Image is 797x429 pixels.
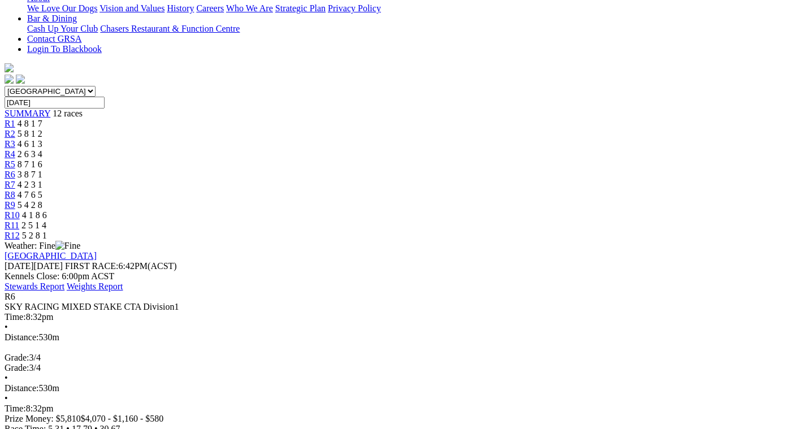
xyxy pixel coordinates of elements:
[100,24,240,33] a: Chasers Restaurant & Function Centre
[81,414,164,423] span: $4,070 - $1,160 - $580
[5,159,15,169] a: R5
[5,220,19,230] a: R11
[22,231,47,240] span: 5 2 8 1
[18,170,42,179] span: 3 8 7 1
[5,353,29,362] span: Grade:
[5,404,792,414] div: 8:32pm
[65,261,177,271] span: 6:42PM(ACST)
[5,322,8,332] span: •
[27,3,792,14] div: About
[27,14,77,23] a: Bar & Dining
[5,332,792,343] div: 530m
[5,383,792,393] div: 530m
[18,180,42,189] span: 4 2 3 1
[18,139,42,149] span: 4 6 1 3
[5,383,38,393] span: Distance:
[5,271,792,281] div: Kennels Close: 6:00pm ACST
[27,24,98,33] a: Cash Up Your Club
[27,24,792,34] div: Bar & Dining
[5,261,63,271] span: [DATE]
[18,190,42,200] span: 4 7 6 5
[18,200,42,210] span: 5 4 2 8
[5,97,105,109] input: Select date
[18,149,42,159] span: 2 6 3 4
[5,292,15,301] span: R6
[5,119,15,128] a: R1
[16,75,25,84] img: twitter.svg
[5,170,15,179] a: R6
[5,139,15,149] a: R3
[5,261,34,271] span: [DATE]
[5,353,792,363] div: 3/4
[27,3,97,13] a: We Love Our Dogs
[67,281,123,291] a: Weights Report
[21,220,46,230] span: 2 5 1 4
[5,210,20,220] a: R10
[5,393,8,403] span: •
[5,373,8,383] span: •
[5,332,38,342] span: Distance:
[5,312,792,322] div: 8:32pm
[65,261,118,271] span: FIRST RACE:
[27,34,81,44] a: Contact GRSA
[5,363,792,373] div: 3/4
[167,3,194,13] a: History
[275,3,326,13] a: Strategic Plan
[5,129,15,138] a: R2
[53,109,83,118] span: 12 races
[5,75,14,84] img: facebook.svg
[5,200,15,210] a: R9
[5,149,15,159] a: R4
[5,251,97,261] a: [GEOGRAPHIC_DATA]
[328,3,381,13] a: Privacy Policy
[27,44,102,54] a: Login To Blackbook
[22,210,47,220] span: 4 1 8 6
[5,190,15,200] a: R8
[5,404,26,413] span: Time:
[196,3,224,13] a: Careers
[99,3,164,13] a: Vision and Values
[18,159,42,169] span: 8 7 1 6
[5,281,64,291] a: Stewards Report
[5,302,792,312] div: SKY RACING MIXED STAKE CTA Division1
[5,63,14,72] img: logo-grsa-white.png
[5,241,80,250] span: Weather: Fine
[18,119,42,128] span: 4 8 1 7
[18,129,42,138] span: 5 8 1 2
[5,109,50,118] a: SUMMARY
[5,363,29,372] span: Grade:
[5,180,15,189] a: R7
[5,312,26,322] span: Time:
[5,231,20,240] a: R12
[226,3,273,13] a: Who We Are
[55,241,80,251] img: Fine
[5,414,792,424] div: Prize Money: $5,810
